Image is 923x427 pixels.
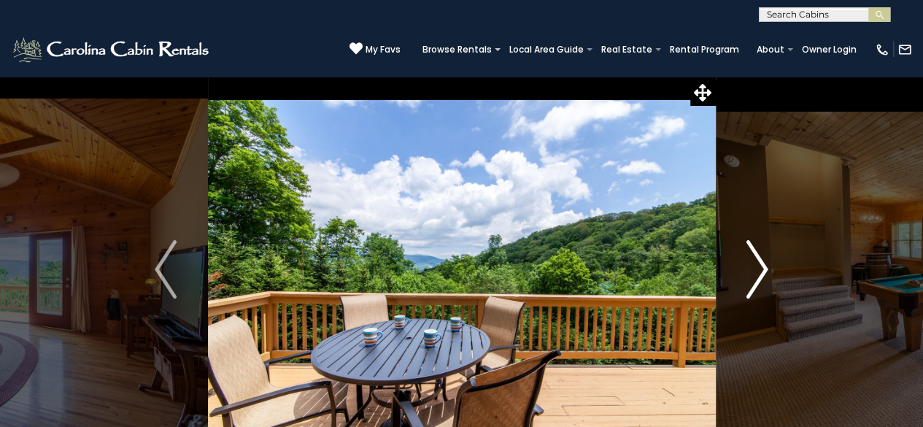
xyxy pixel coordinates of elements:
img: arrow [746,240,768,299]
img: White-1-2.png [11,35,213,64]
img: phone-regular-white.png [875,42,889,57]
img: mail-regular-white.png [897,42,912,57]
a: My Favs [349,42,401,57]
a: Owner Login [795,39,864,60]
img: arrow [155,240,177,299]
a: Local Area Guide [502,39,591,60]
a: Real Estate [594,39,660,60]
a: Browse Rentals [415,39,499,60]
span: My Favs [366,43,401,56]
a: About [749,39,792,60]
a: Rental Program [663,39,746,60]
